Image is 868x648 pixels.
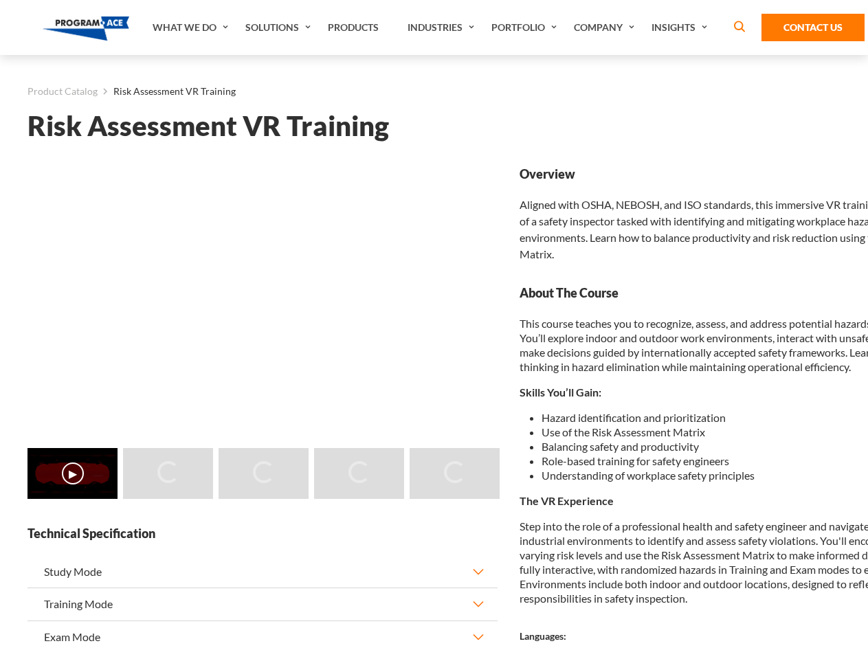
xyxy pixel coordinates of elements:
[27,525,498,542] strong: Technical Specification
[520,630,566,642] strong: Languages:
[27,556,498,588] button: Study Mode
[27,448,118,499] img: Risk Assessment VR Training - Video 0
[43,16,130,41] img: Program-Ace
[98,82,236,100] li: Risk Assessment VR Training
[27,166,498,430] iframe: Risk Assessment VR Training - Video 0
[62,462,84,484] button: ▶
[761,14,865,41] a: Contact Us
[27,82,98,100] a: Product Catalog
[27,588,498,620] button: Training Mode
